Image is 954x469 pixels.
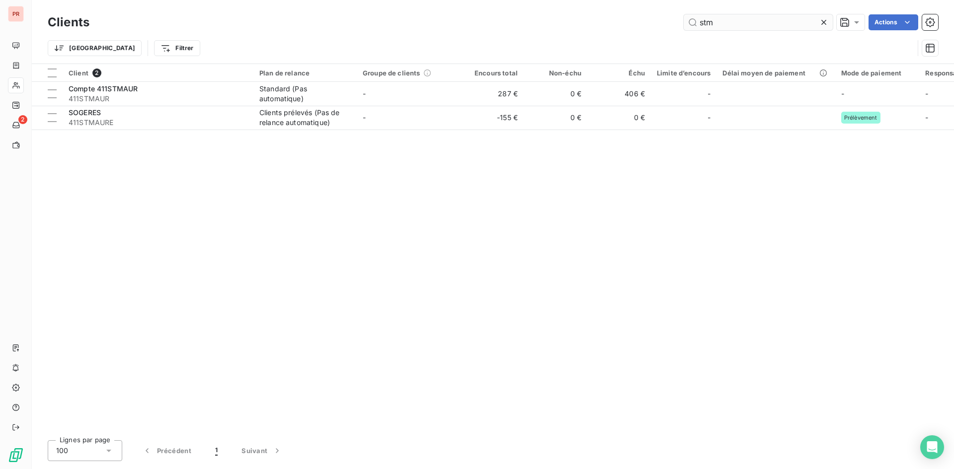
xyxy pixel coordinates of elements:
[8,6,24,22] div: PR
[56,446,68,456] span: 100
[722,69,829,77] div: Délai moyen de paiement
[69,94,247,104] span: 411STMAUR
[69,69,88,77] span: Client
[925,89,928,98] span: -
[587,82,651,106] td: 406 €
[869,14,918,30] button: Actions
[841,89,844,98] span: -
[69,118,247,128] span: 411STMAURE
[844,115,877,121] span: Prélèvement
[48,40,142,56] button: [GEOGRAPHIC_DATA]
[259,69,351,77] div: Plan de relance
[530,69,581,77] div: Non-échu
[841,69,913,77] div: Mode de paiement
[460,106,524,130] td: -155 €
[708,113,711,123] span: -
[593,69,645,77] div: Échu
[259,108,351,128] div: Clients prélevés (Pas de relance automatique)
[48,13,89,31] h3: Clients
[524,82,587,106] td: 0 €
[657,69,711,77] div: Limite d’encours
[920,435,944,459] div: Open Intercom Messenger
[259,84,351,104] div: Standard (Pas automatique)
[92,68,101,77] span: 2
[18,115,27,124] span: 2
[363,113,366,122] span: -
[203,440,230,461] button: 1
[230,440,294,461] button: Suivant
[363,89,366,98] span: -
[69,108,101,117] span: SOGERES
[154,40,200,56] button: Filtrer
[524,106,587,130] td: 0 €
[460,82,524,106] td: 287 €
[8,447,24,463] img: Logo LeanPay
[587,106,651,130] td: 0 €
[708,89,711,99] span: -
[684,14,833,30] input: Rechercher
[69,84,138,93] span: Compte 411STMAUR
[363,69,420,77] span: Groupe de clients
[8,117,23,133] a: 2
[925,113,928,122] span: -
[130,440,203,461] button: Précédent
[466,69,518,77] div: Encours total
[215,446,218,456] span: 1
